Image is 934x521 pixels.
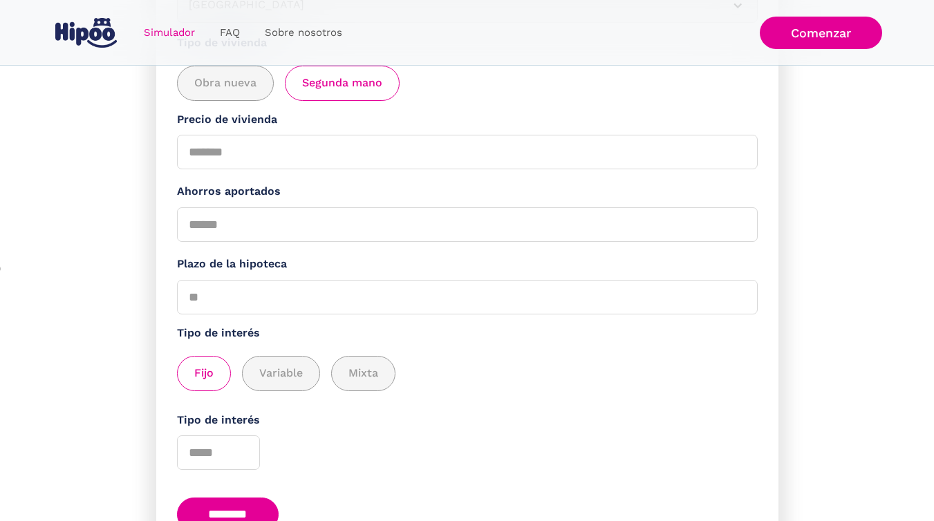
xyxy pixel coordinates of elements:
span: Mixta [348,365,378,382]
label: Ahorros aportados [177,183,758,200]
label: Precio de vivienda [177,111,758,129]
a: Comenzar [760,17,882,49]
label: Tipo de interés [177,325,758,342]
label: Tipo de interés [177,412,758,429]
a: FAQ [207,19,252,46]
div: add_description_here [177,66,758,101]
span: Obra nueva [194,75,256,92]
span: Fijo [194,365,214,382]
label: Plazo de la hipoteca [177,256,758,273]
span: Segunda mano [302,75,382,92]
div: add_description_here [177,356,758,391]
a: Simulador [131,19,207,46]
a: Sobre nosotros [252,19,355,46]
a: home [53,12,120,53]
span: Variable [259,365,303,382]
